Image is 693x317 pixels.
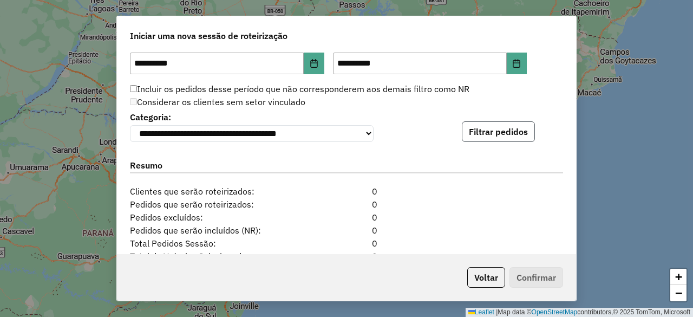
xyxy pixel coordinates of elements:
[675,286,682,300] span: −
[309,224,383,237] div: 0
[467,267,505,288] button: Voltar
[123,198,309,211] span: Pedidos que serão roteirizados:
[309,250,383,263] div: 0
[462,121,535,142] button: Filtrar pedidos
[309,211,383,224] div: 0
[130,111,374,124] label: Categoria:
[130,85,137,92] input: Incluir os pedidos desse período que não corresponderem aos demais filtro como NR
[496,308,498,316] span: |
[123,185,309,198] span: Clientes que serão roteirizados:
[670,269,687,285] a: Zoom in
[123,250,309,263] span: Total de Veículos Selecionados:
[123,211,309,224] span: Pedidos excluídos:
[468,308,494,316] a: Leaflet
[130,159,563,173] label: Resumo
[130,29,287,42] span: Iniciar uma nova sessão de roteirização
[532,308,578,316] a: OpenStreetMap
[304,53,324,74] button: Choose Date
[466,308,693,317] div: Map data © contributors,© 2025 TomTom, Microsoft
[309,198,383,211] div: 0
[130,95,305,108] label: Considerar os clientes sem setor vinculado
[123,237,309,250] span: Total Pedidos Sessão:
[130,98,137,105] input: Considerar os clientes sem setor vinculado
[309,185,383,198] div: 0
[309,237,383,250] div: 0
[130,82,469,95] label: Incluir os pedidos desse período que não corresponderem aos demais filtro como NR
[670,285,687,301] a: Zoom out
[675,270,682,283] span: +
[507,53,527,74] button: Choose Date
[123,224,309,237] span: Pedidos que serão incluídos (NR):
